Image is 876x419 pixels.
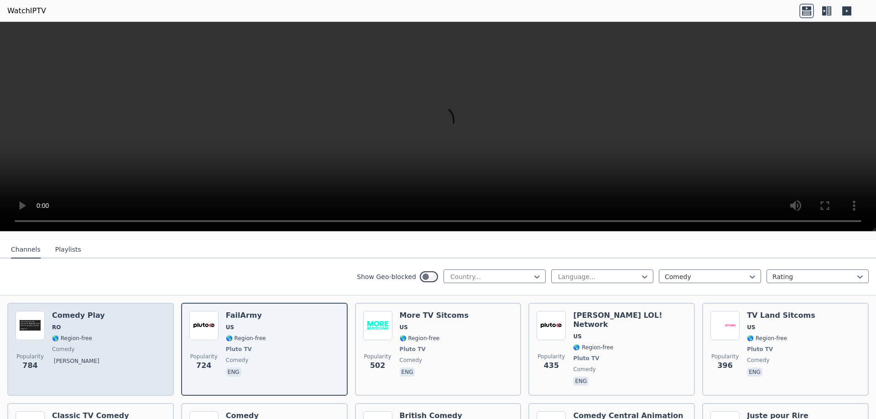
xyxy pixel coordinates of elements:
span: comedy [226,357,249,364]
button: Channels [11,241,41,259]
span: comedy [747,357,770,364]
h6: More TV Sitcoms [400,311,469,320]
span: Pluto TV [573,355,599,362]
p: eng [226,367,241,377]
p: eng [573,377,589,386]
img: TV Land Sitcoms [710,311,740,340]
span: 🌎 Region-free [226,335,266,342]
span: US [226,324,234,331]
h6: [PERSON_NAME] LOL! Network [573,311,687,329]
p: [PERSON_NAME] [52,357,101,366]
span: US [573,333,581,340]
span: Popularity [364,353,391,360]
span: Pluto TV [747,346,773,353]
span: comedy [52,346,75,353]
span: Popularity [537,353,565,360]
label: Show Geo-blocked [357,272,416,281]
p: eng [747,367,762,377]
a: WatchIPTV [7,5,46,16]
h6: TV Land Sitcoms [747,311,815,320]
span: comedy [400,357,422,364]
span: 🌎 Region-free [747,335,787,342]
img: FailArmy [189,311,219,340]
span: US [400,324,408,331]
span: US [747,324,755,331]
span: Popularity [190,353,218,360]
span: RO [52,324,61,331]
span: 502 [370,360,385,371]
p: eng [400,367,415,377]
span: Popularity [711,353,739,360]
h6: Comedy Play [52,311,105,320]
span: 🌎 Region-free [573,344,613,351]
span: 🌎 Region-free [400,335,440,342]
button: Playlists [55,241,81,259]
span: 🌎 Region-free [52,335,92,342]
span: Popularity [16,353,44,360]
span: 724 [196,360,211,371]
img: Kevin Hart's LOL! Network [537,311,566,340]
span: 435 [544,360,559,371]
h6: FailArmy [226,311,266,320]
img: More TV Sitcoms [363,311,392,340]
span: comedy [573,366,596,373]
span: 396 [717,360,732,371]
img: Comedy Play [16,311,45,340]
span: Pluto TV [400,346,426,353]
span: Pluto TV [226,346,252,353]
span: 784 [22,360,37,371]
